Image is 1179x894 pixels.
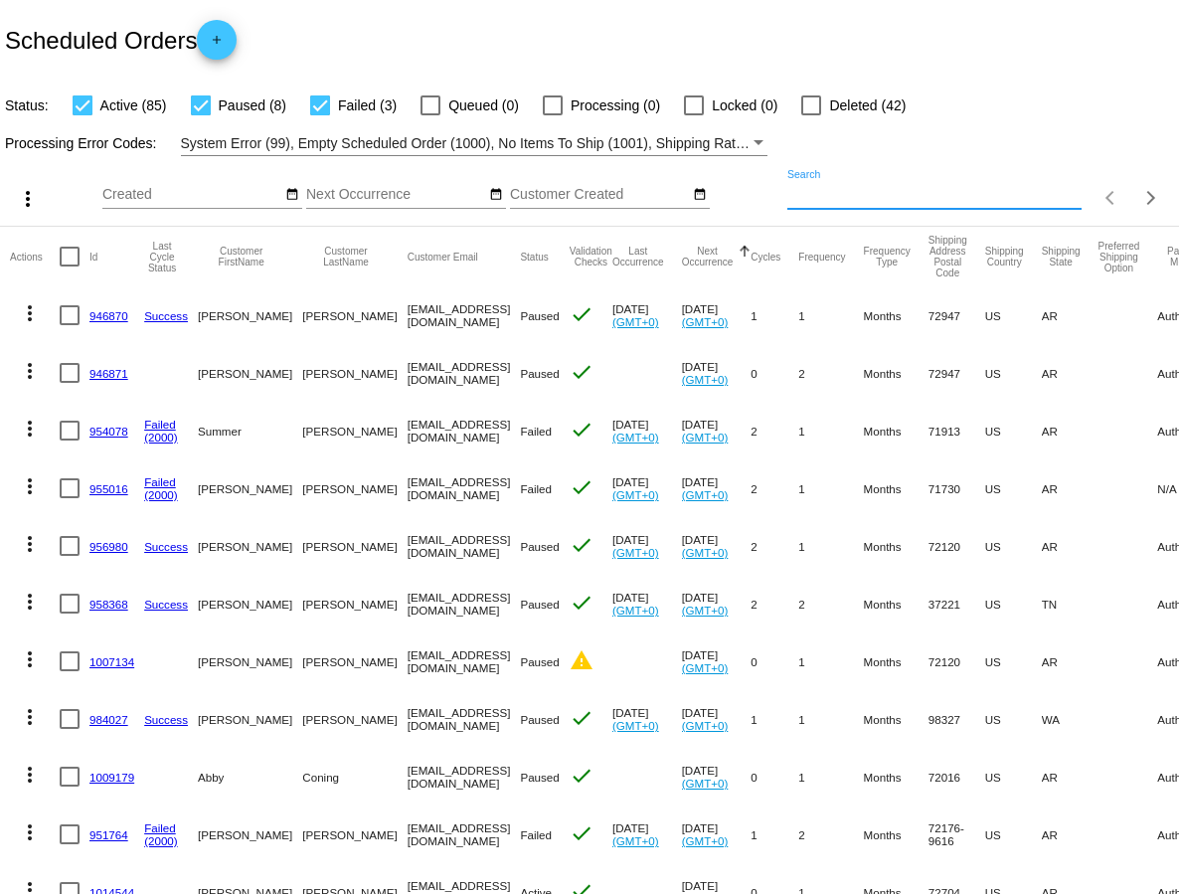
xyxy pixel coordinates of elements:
[682,748,752,805] mat-cell: [DATE]
[520,367,559,380] span: Paused
[18,532,42,556] mat-icon: more_vert
[302,575,407,632] mat-cell: [PERSON_NAME]
[570,706,593,730] mat-icon: check
[1042,246,1081,268] button: Change sorting for ShippingState
[798,402,863,459] mat-cell: 1
[985,748,1042,805] mat-cell: US
[682,246,734,268] button: Change sorting for NextOccurrenceUtc
[102,187,281,203] input: Created
[829,93,906,117] span: Deleted (42)
[612,459,682,517] mat-cell: [DATE]
[144,241,180,273] button: Change sorting for LastProcessingCycleId
[928,459,985,517] mat-cell: 71730
[612,246,664,268] button: Change sorting for LastOccurrenceUtc
[928,517,985,575] mat-cell: 72120
[798,748,863,805] mat-cell: 1
[985,805,1042,863] mat-cell: US
[302,748,407,805] mat-cell: Coning
[144,431,178,444] a: (2000)
[144,488,178,501] a: (2000)
[798,690,863,748] mat-cell: 1
[302,246,389,268] button: Change sorting for CustomerLastName
[798,632,863,690] mat-cell: 1
[682,286,752,344] mat-cell: [DATE]
[448,93,519,117] span: Queued (0)
[144,309,188,322] a: Success
[5,97,49,113] span: Status:
[682,690,752,748] mat-cell: [DATE]
[751,459,798,517] mat-cell: 2
[1042,748,1098,805] mat-cell: AR
[798,344,863,402] mat-cell: 2
[612,431,659,444] a: (GMT+0)
[864,575,928,632] mat-cell: Months
[682,402,752,459] mat-cell: [DATE]
[198,690,302,748] mat-cell: [PERSON_NAME]
[751,575,798,632] mat-cell: 2
[798,575,863,632] mat-cell: 2
[682,661,729,674] a: (GMT+0)
[144,821,176,834] a: Failed
[682,488,729,501] a: (GMT+0)
[928,805,985,863] mat-cell: 72176-9616
[798,517,863,575] mat-cell: 1
[612,575,682,632] mat-cell: [DATE]
[682,719,729,732] a: (GMT+0)
[864,748,928,805] mat-cell: Months
[751,748,798,805] mat-cell: 0
[302,690,407,748] mat-cell: [PERSON_NAME]
[682,373,729,386] a: (GMT+0)
[612,315,659,328] a: (GMT+0)
[408,251,478,263] button: Change sorting for CustomerEmail
[219,93,286,117] span: Paused (8)
[751,690,798,748] mat-cell: 1
[408,632,521,690] mat-cell: [EMAIL_ADDRESS][DOMAIN_NAME]
[302,459,407,517] mat-cell: [PERSON_NAME]
[787,187,1081,203] input: Search
[682,546,729,559] a: (GMT+0)
[520,251,548,263] button: Change sorting for Status
[693,187,707,203] mat-icon: date_range
[864,402,928,459] mat-cell: Months
[864,246,911,268] button: Change sorting for FrequencyType
[682,315,729,328] a: (GMT+0)
[751,517,798,575] mat-cell: 2
[1131,178,1171,218] button: Next page
[928,344,985,402] mat-cell: 72947
[1042,402,1098,459] mat-cell: AR
[89,655,134,668] a: 1007134
[198,517,302,575] mat-cell: [PERSON_NAME]
[89,713,128,726] a: 984027
[682,575,752,632] mat-cell: [DATE]
[864,690,928,748] mat-cell: Months
[864,344,928,402] mat-cell: Months
[928,575,985,632] mat-cell: 37221
[612,286,682,344] mat-cell: [DATE]
[985,575,1042,632] mat-cell: US
[89,367,128,380] a: 946871
[864,517,928,575] mat-cell: Months
[864,459,928,517] mat-cell: Months
[798,286,863,344] mat-cell: 1
[1098,241,1140,273] button: Change sorting for PreferredShippingOption
[864,286,928,344] mat-cell: Months
[798,459,863,517] mat-cell: 1
[570,227,612,286] mat-header-cell: Validation Checks
[18,359,42,383] mat-icon: more_vert
[89,425,128,438] a: 954078
[1042,517,1098,575] mat-cell: AR
[89,251,97,263] button: Change sorting for Id
[198,344,302,402] mat-cell: [PERSON_NAME]
[985,246,1024,268] button: Change sorting for ShippingCountry
[1042,344,1098,402] mat-cell: AR
[302,402,407,459] mat-cell: [PERSON_NAME]
[1042,286,1098,344] mat-cell: AR
[751,402,798,459] mat-cell: 2
[612,517,682,575] mat-cell: [DATE]
[751,344,798,402] mat-cell: 0
[571,93,660,117] span: Processing (0)
[928,748,985,805] mat-cell: 72016
[302,286,407,344] mat-cell: [PERSON_NAME]
[864,632,928,690] mat-cell: Months
[489,187,503,203] mat-icon: date_range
